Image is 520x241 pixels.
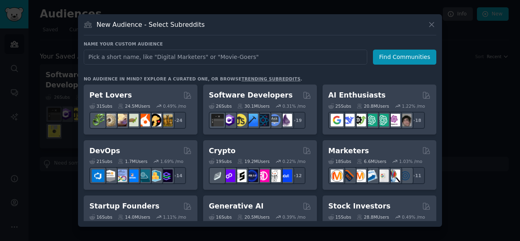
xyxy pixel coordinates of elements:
[402,214,425,220] div: 0.49 % /mo
[328,103,351,109] div: 25 Sub s
[160,114,173,126] img: dogbreed
[97,20,205,29] h3: New Audience - Select Subreddits
[84,76,302,82] div: No audience in mind? Explore a curated one, or browse .
[268,114,281,126] img: AskComputerScience
[149,114,161,126] img: PetAdvice
[388,169,400,182] img: MarketingResearch
[137,114,150,126] img: cockatiel
[92,169,104,182] img: azuredevops
[376,169,389,182] img: googleads
[126,169,139,182] img: DevOpsLinks
[237,214,269,220] div: 20.5M Users
[328,146,369,156] h2: Marketers
[279,114,292,126] img: elixir
[257,114,269,126] img: reactnative
[163,103,186,109] div: 0.49 % /mo
[209,214,232,220] div: 16 Sub s
[169,112,186,129] div: + 24
[223,169,235,182] img: 0xPolygon
[209,103,232,109] div: 26 Sub s
[257,169,269,182] img: defiblockchain
[118,214,150,220] div: 14.0M Users
[357,103,389,109] div: 20.8M Users
[160,158,184,164] div: 1.69 % /mo
[402,103,425,109] div: 1.22 % /mo
[223,114,235,126] img: csharp
[118,158,147,164] div: 1.7M Users
[163,214,186,220] div: 1.11 % /mo
[234,114,247,126] img: learnjavascript
[245,169,258,182] img: web3
[288,112,305,129] div: + 19
[237,103,269,109] div: 30.1M Users
[241,76,300,81] a: trending subreddits
[399,158,422,164] div: 1.03 % /mo
[169,167,186,184] div: + 14
[89,146,120,156] h2: DevOps
[126,114,139,126] img: turtle
[84,50,367,65] input: Pick a short name, like "Digital Marketers" or "Movie-Goers"
[115,114,127,126] img: leopardgeckos
[89,158,112,164] div: 21 Sub s
[211,114,224,126] img: software
[115,169,127,182] img: Docker_DevOps
[89,103,112,109] div: 31 Sub s
[282,214,305,220] div: 0.39 % /mo
[137,169,150,182] img: platformengineering
[331,169,343,182] img: content_marketing
[103,114,116,126] img: ballpython
[328,201,390,211] h2: Stock Investors
[342,169,355,182] img: bigseo
[279,169,292,182] img: defi_
[357,158,386,164] div: 6.6M Users
[245,114,258,126] img: iOSProgramming
[408,167,425,184] div: + 11
[89,214,112,220] div: 16 Sub s
[118,103,150,109] div: 24.5M Users
[331,114,343,126] img: GoogleGeminiAI
[268,169,281,182] img: CryptoNews
[234,169,247,182] img: ethstaker
[209,201,264,211] h2: Generative AI
[149,169,161,182] img: aws_cdk
[103,169,116,182] img: AWS_Certified_Experts
[353,114,366,126] img: AItoolsCatalog
[328,214,351,220] div: 15 Sub s
[373,50,436,65] button: Find Communities
[328,158,351,164] div: 18 Sub s
[399,169,412,182] img: OnlineMarketing
[399,114,412,126] img: ArtificalIntelligence
[89,201,159,211] h2: Startup Founders
[357,214,389,220] div: 28.8M Users
[237,158,269,164] div: 19.2M Users
[342,114,355,126] img: DeepSeek
[209,146,236,156] h2: Crypto
[353,169,366,182] img: AskMarketing
[388,114,400,126] img: OpenAIDev
[288,167,305,184] div: + 12
[282,103,305,109] div: 0.31 % /mo
[89,90,132,100] h2: Pet Lovers
[365,114,377,126] img: chatgpt_promptDesign
[84,41,436,47] h3: Name your custom audience
[160,169,173,182] img: PlatformEngineers
[365,169,377,182] img: Emailmarketing
[408,112,425,129] div: + 18
[211,169,224,182] img: ethfinance
[376,114,389,126] img: chatgpt_prompts_
[328,90,386,100] h2: AI Enthusiasts
[209,90,292,100] h2: Software Developers
[92,114,104,126] img: herpetology
[209,158,232,164] div: 19 Sub s
[282,158,305,164] div: 0.22 % /mo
